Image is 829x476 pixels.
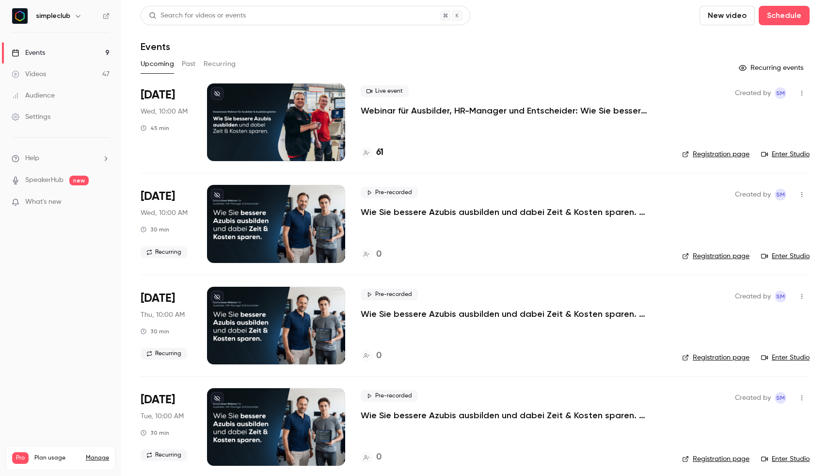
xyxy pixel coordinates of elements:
[759,6,810,25] button: Schedule
[735,87,771,99] span: Created by
[204,56,236,72] button: Recurring
[25,153,39,164] span: Help
[141,291,175,306] span: [DATE]
[141,388,191,466] div: Sep 9 Tue, 11:00 AM (Europe/Berlin)
[141,87,175,103] span: [DATE]
[776,87,785,99] span: sM
[141,411,184,421] span: Tue, 10:00 AM
[86,454,109,462] a: Manage
[34,454,80,462] span: Plan usage
[361,206,652,218] a: Wie Sie bessere Azubis ausbilden und dabei Zeit & Kosten sparen. (Mittwoch, 11:00 Uhr)
[682,454,749,464] a: Registration page
[682,251,749,261] a: Registration page
[141,124,169,132] div: 45 min
[361,289,418,300] span: Pre-recorded
[761,251,810,261] a: Enter Studio
[141,328,169,335] div: 30 min
[734,60,810,76] button: Recurring events
[761,454,810,464] a: Enter Studio
[25,197,62,207] span: What's new
[776,392,785,404] span: sM
[775,87,786,99] span: simpleclub Marketing
[141,246,187,258] span: Recurring
[376,248,382,261] h4: 0
[141,449,187,461] span: Recurring
[141,189,175,204] span: [DATE]
[12,452,29,464] span: Pro
[376,451,382,464] h4: 0
[361,105,652,116] a: Webinar für Ausbilder, HR-Manager und Entscheider: Wie Sie bessere Azubis ausbilden und dabei Zei...
[775,291,786,302] span: simpleclub Marketing
[776,189,785,200] span: sM
[141,83,191,161] div: Sep 3 Wed, 11:00 AM (Europe/Paris)
[141,429,169,437] div: 30 min
[682,149,749,159] a: Registration page
[141,185,191,263] div: Sep 3 Wed, 11:00 AM (Europe/Berlin)
[361,451,382,464] a: 0
[361,349,382,362] a: 0
[141,310,185,320] span: Thu, 10:00 AM
[182,56,196,72] button: Past
[361,248,382,261] a: 0
[141,41,170,52] h1: Events
[376,349,382,362] h4: 0
[141,287,191,364] div: Sep 4 Thu, 11:00 AM (Europe/Berlin)
[98,198,110,207] iframe: Noticeable Trigger
[12,91,55,100] div: Audience
[761,353,810,362] a: Enter Studio
[141,56,174,72] button: Upcoming
[141,107,188,116] span: Wed, 10:00 AM
[361,187,418,198] span: Pre-recorded
[682,353,749,362] a: Registration page
[775,189,786,200] span: simpleclub Marketing
[12,69,46,79] div: Videos
[12,48,45,58] div: Events
[761,149,810,159] a: Enter Studio
[361,410,652,421] a: Wie Sie bessere Azubis ausbilden und dabei Zeit & Kosten sparen. (Dienstag, 11:00 Uhr)
[141,392,175,408] span: [DATE]
[361,308,652,320] a: Wie Sie bessere Azubis ausbilden und dabei Zeit & Kosten sparen. (Donnerstag, 11:00 Uhr)
[36,11,70,21] h6: simpleclub
[25,175,64,185] a: SpeakerHub
[361,146,383,159] a: 61
[141,348,187,360] span: Recurring
[12,112,50,122] div: Settings
[735,189,771,200] span: Created by
[12,153,110,164] li: help-dropdown-opener
[141,208,188,218] span: Wed, 10:00 AM
[700,6,755,25] button: New video
[361,85,409,97] span: Live event
[776,291,785,302] span: sM
[735,392,771,404] span: Created by
[12,8,28,24] img: simpleclub
[149,11,246,21] div: Search for videos or events
[775,392,786,404] span: simpleclub Marketing
[361,390,418,402] span: Pre-recorded
[141,226,169,233] div: 30 min
[735,291,771,302] span: Created by
[69,176,89,185] span: new
[376,146,383,159] h4: 61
